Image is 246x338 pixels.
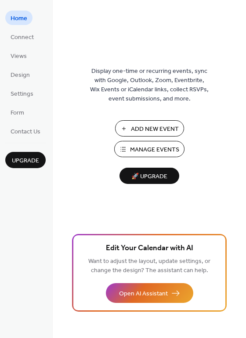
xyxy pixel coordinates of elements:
[130,145,179,155] span: Manage Events
[5,86,39,101] a: Settings
[5,152,46,168] button: Upgrade
[106,242,193,255] span: Edit Your Calendar with AI
[115,120,184,137] button: Add New Event
[5,11,33,25] a: Home
[114,141,184,157] button: Manage Events
[88,255,210,277] span: Want to adjust the layout, update settings, or change the design? The assistant can help.
[5,48,32,63] a: Views
[11,52,27,61] span: Views
[131,125,179,134] span: Add New Event
[5,29,39,44] a: Connect
[125,171,174,183] span: 🚀 Upgrade
[11,33,34,42] span: Connect
[5,67,35,82] a: Design
[11,108,24,118] span: Form
[119,289,168,298] span: Open AI Assistant
[119,168,179,184] button: 🚀 Upgrade
[106,283,193,303] button: Open AI Assistant
[11,127,40,137] span: Contact Us
[12,156,39,165] span: Upgrade
[11,14,27,23] span: Home
[11,90,33,99] span: Settings
[5,105,29,119] a: Form
[90,67,209,104] span: Display one-time or recurring events, sync with Google, Outlook, Zoom, Eventbrite, Wix Events or ...
[11,71,30,80] span: Design
[5,124,46,138] a: Contact Us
